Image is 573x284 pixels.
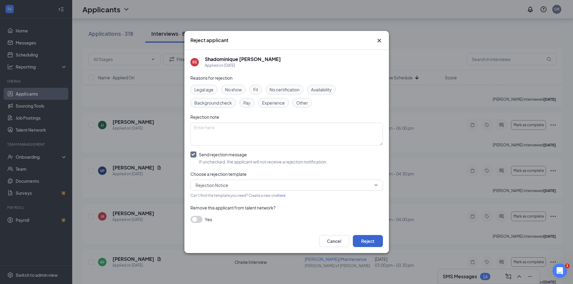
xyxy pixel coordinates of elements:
span: Experience [262,99,285,106]
span: Can't find the template you need? Create a new one . [190,193,286,198]
span: No show [225,86,242,93]
span: Background check [194,99,232,106]
span: Yes [205,216,212,223]
h5: Shadominique [PERSON_NAME] [205,56,281,63]
h3: Reject applicant [190,37,228,44]
span: Legal age [194,86,214,93]
span: 1 [565,264,570,268]
span: Fit [253,86,258,93]
span: Pay [243,99,251,106]
span: Remove this applicant from talent network? [190,205,276,210]
button: Cancel [319,235,349,247]
span: No certification [270,86,300,93]
span: Choose a rejection template [190,171,247,177]
div: Applied on [DATE] [205,63,281,69]
button: Close [376,37,383,44]
button: Reject [353,235,383,247]
span: Availability [311,86,332,93]
span: Rejection Notice [196,181,228,190]
span: Other [296,99,308,106]
div: SS [192,60,197,65]
span: Reasons for rejection [190,75,233,81]
span: Rejection note [190,114,219,120]
svg: Cross [376,37,383,44]
a: here [278,193,285,198]
iframe: Intercom live chat [553,264,567,278]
